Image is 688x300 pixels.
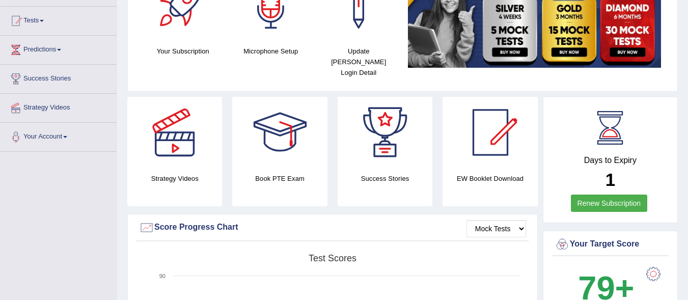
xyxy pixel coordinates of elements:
[1,7,117,32] a: Tests
[320,46,398,78] h4: Update [PERSON_NAME] Login Detail
[139,220,526,235] div: Score Progress Chart
[1,36,117,61] a: Predictions
[606,170,615,189] b: 1
[159,273,166,279] text: 90
[144,46,222,57] h4: Your Subscription
[338,173,432,184] h4: Success Stories
[309,253,356,263] tspan: Test scores
[555,237,666,252] div: Your Target Score
[232,173,327,184] h4: Book PTE Exam
[1,65,117,90] a: Success Stories
[1,94,117,119] a: Strategy Videos
[443,173,537,184] h4: EW Booklet Download
[127,173,222,184] h4: Strategy Videos
[571,195,648,212] a: Renew Subscription
[555,156,666,165] h4: Days to Expiry
[1,123,117,148] a: Your Account
[232,46,310,57] h4: Microphone Setup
